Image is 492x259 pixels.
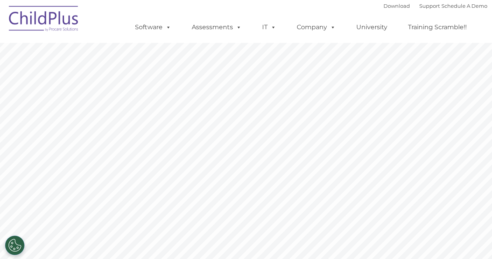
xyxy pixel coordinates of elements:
rs-layer: ChildPlus is an all-in-one software solution for Head Start, EHS, Migrant, State Pre-K, or other ... [277,172,470,254]
button: Cookies Settings [5,236,25,255]
a: Assessments [184,19,249,35]
img: ChildPlus by Procare Solutions [5,0,83,39]
a: Support [419,3,440,9]
font: | [383,3,487,9]
a: Software [127,19,179,35]
a: IT [254,19,284,35]
a: Download [383,3,410,9]
a: University [348,19,395,35]
a: Schedule A Demo [441,3,487,9]
a: Training Scramble!! [400,19,474,35]
a: Company [289,19,343,35]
